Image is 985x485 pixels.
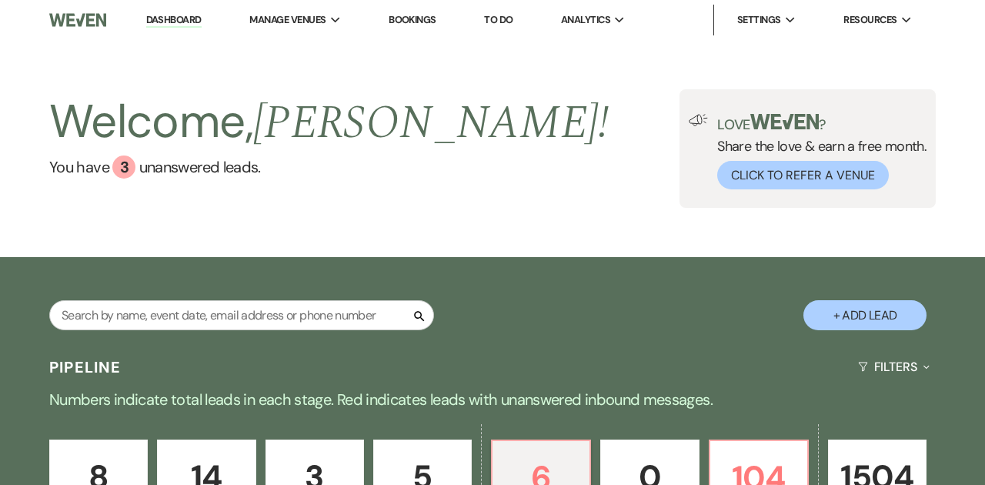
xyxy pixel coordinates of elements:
span: Manage Venues [249,12,326,28]
img: weven-logo-green.svg [750,114,819,129]
span: Resources [843,12,897,28]
button: Click to Refer a Venue [717,161,889,189]
input: Search by name, event date, email address or phone number [49,300,434,330]
img: Weven Logo [49,4,106,36]
a: Bookings [389,13,436,26]
a: To Do [484,13,513,26]
h2: Welcome, [49,89,609,156]
h3: Pipeline [49,356,122,378]
button: + Add Lead [803,300,927,330]
span: Analytics [561,12,610,28]
span: Settings [737,12,781,28]
p: Love ? [717,114,927,132]
a: Dashboard [146,13,202,28]
div: 3 [112,156,135,179]
img: loud-speaker-illustration.svg [689,114,708,126]
button: Filters [852,346,936,387]
span: [PERSON_NAME] ! [253,88,609,159]
div: Share the love & earn a free month. [708,114,927,189]
a: You have 3 unanswered leads. [49,156,609,179]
